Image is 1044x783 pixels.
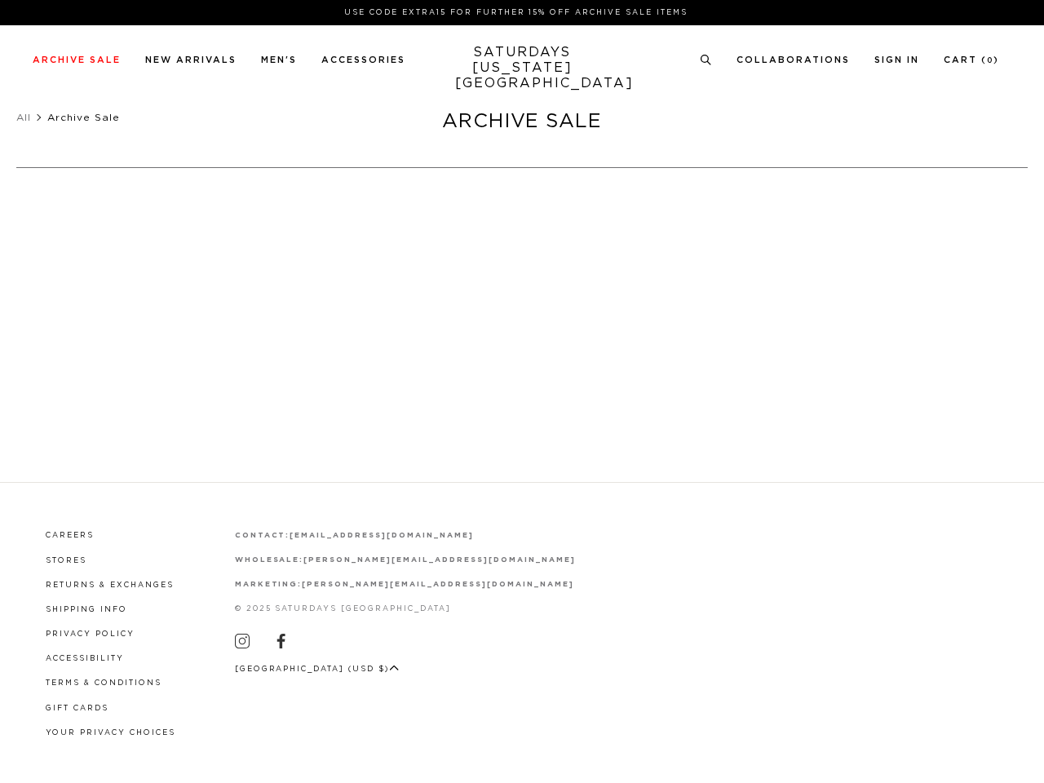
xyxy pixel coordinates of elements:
a: [PERSON_NAME][EMAIL_ADDRESS][DOMAIN_NAME] [302,581,573,588]
p: Use Code EXTRA15 for Further 15% Off Archive Sale Items [39,7,993,19]
a: Sign In [874,55,919,64]
a: New Arrivals [145,55,237,64]
strong: contact: [235,532,290,539]
a: Terms & Conditions [46,679,161,687]
strong: marketing: [235,581,303,588]
a: Archive Sale [33,55,121,64]
a: SATURDAYS[US_STATE][GEOGRAPHIC_DATA] [455,45,590,91]
a: Men's [261,55,297,64]
a: All [16,113,31,122]
a: Shipping Info [46,606,127,613]
a: Accessories [321,55,405,64]
a: [EMAIL_ADDRESS][DOMAIN_NAME] [290,532,473,539]
a: Careers [46,532,94,539]
a: Gift Cards [46,705,108,712]
a: [PERSON_NAME][EMAIL_ADDRESS][DOMAIN_NAME] [303,556,575,564]
a: Accessibility [46,655,124,662]
a: Stores [46,557,86,564]
small: 0 [987,57,993,64]
button: [GEOGRAPHIC_DATA] (USD $) [235,663,400,675]
a: Privacy Policy [46,630,135,638]
a: Cart (0) [944,55,999,64]
a: Returns & Exchanges [46,582,174,589]
span: Archive Sale [47,113,120,122]
a: Your privacy choices [46,729,175,737]
strong: wholesale: [235,556,304,564]
a: Collaborations [737,55,850,64]
p: © 2025 Saturdays [GEOGRAPHIC_DATA] [235,603,576,615]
